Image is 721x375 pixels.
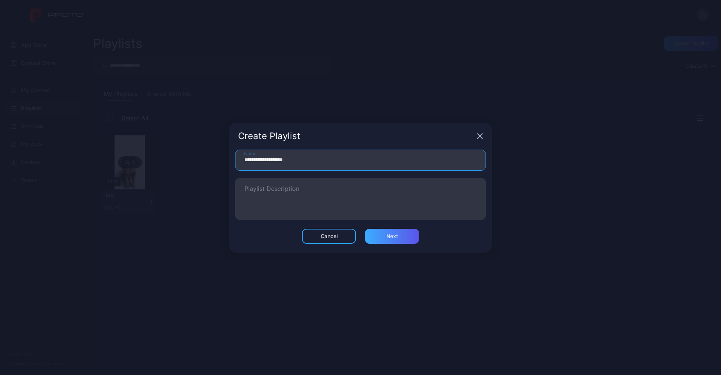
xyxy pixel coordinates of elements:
[365,229,419,244] button: Next
[302,229,356,244] button: Cancel
[386,233,398,239] div: Next
[238,132,474,141] div: Create Playlist
[235,150,486,171] input: Name
[321,233,338,239] div: Cancel
[244,186,477,212] textarea: Playlist Description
